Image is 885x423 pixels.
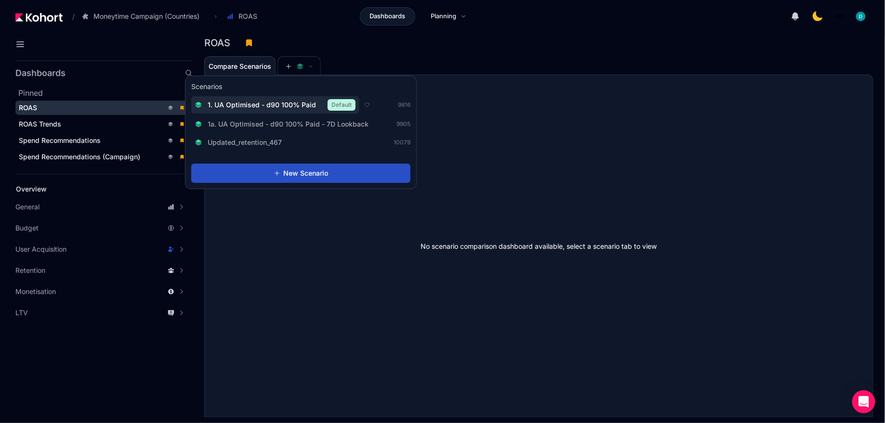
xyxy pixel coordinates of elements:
a: Spend Recommendations (Campaign) [15,150,190,164]
button: Moneytime Campaign (Countries) [77,8,210,25]
span: Updated_retention_467 [208,138,282,147]
span: Compare Scenarios [209,63,271,70]
span: ROAS Trends [19,120,61,128]
a: Overview [13,182,176,196]
h3: ROAS [204,38,236,48]
span: 1a. UA Optimised - d90 100% Paid - 7D Lookback [208,119,369,129]
div: No scenario comparison dashboard available, select a scenario tab to view [205,75,873,417]
button: ROAS [222,8,267,25]
span: 10079 [394,139,410,146]
a: Spend Recommendations [15,133,190,148]
a: ROAS Trends [15,117,190,131]
span: Budget [15,223,39,233]
span: General [15,202,40,212]
button: 1a. UA Optimised - d90 100% Paid - 7D Lookback [191,116,378,132]
img: Kohort logo [15,13,63,22]
span: ROAS [238,12,257,21]
span: Default [328,99,356,111]
span: Spend Recommendations (Campaign) [19,153,140,161]
span: 9905 [396,120,410,128]
button: New Scenario [191,164,410,183]
a: Planning [421,7,476,26]
span: ROAS [19,103,37,112]
button: 1. UA Optimised - d90 100% PaidDefault [191,96,359,114]
span: 9816 [398,101,410,109]
h3: Scenarios [191,82,222,93]
span: Retention [15,266,45,275]
span: Moneytime Campaign (Countries) [93,12,199,21]
span: 1. UA Optimised - d90 100% Paid [208,100,316,110]
span: Overview [16,185,47,193]
h2: Pinned [18,87,193,99]
button: Updated_retention_467 [191,135,291,150]
a: Dashboards [360,7,415,26]
span: Dashboards [370,12,405,21]
span: › [212,13,219,20]
img: logo_MoneyTimeLogo_1_20250619094856634230.png [835,12,845,21]
a: ROAS [15,101,190,115]
span: Spend Recommendations [19,136,101,144]
span: / [65,12,75,22]
h2: Dashboards [15,69,66,77]
span: User Acquisition [15,244,66,254]
span: New Scenario [283,168,328,178]
div: Open Intercom Messenger [852,390,875,413]
span: Planning [431,12,457,21]
span: Monetisation [15,287,56,296]
span: LTV [15,308,28,318]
